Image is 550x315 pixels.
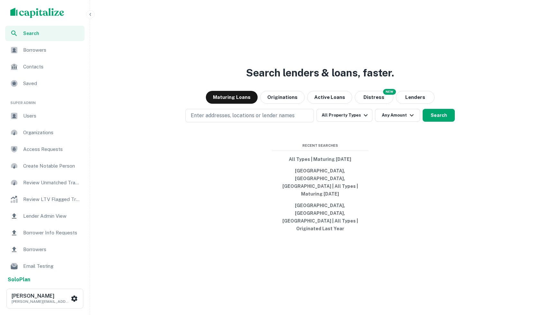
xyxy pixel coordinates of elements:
[396,91,435,104] button: Lenders
[206,91,258,104] button: Maturing Loans
[23,129,81,136] span: Organizations
[23,46,81,54] span: Borrowers
[5,225,85,241] a: Borrower Info Requests
[272,165,368,200] button: [GEOGRAPHIC_DATA], [GEOGRAPHIC_DATA], [GEOGRAPHIC_DATA] | All Types | Maturing [DATE]
[12,293,69,299] h6: [PERSON_NAME]
[185,109,314,122] button: Enter addresses, locations or lender names
[8,276,30,284] a: SoloPlan
[23,30,81,37] span: Search
[5,76,85,91] a: Saved
[5,192,85,207] a: Review LTV Flagged Transactions
[5,26,85,41] a: Search
[5,42,85,58] a: Borrowers
[375,109,420,122] button: Any Amount
[316,109,372,122] button: All Property Types
[5,92,85,108] li: Super Admin
[272,200,368,234] button: [GEOGRAPHIC_DATA], [GEOGRAPHIC_DATA], [GEOGRAPHIC_DATA] | All Types | Originated Last Year
[423,109,455,122] button: Search
[5,158,85,174] a: Create Notable Person
[23,162,81,170] span: Create Notable Person
[307,91,352,104] button: Active Loans
[260,91,305,104] button: Originations
[5,208,85,224] a: Lender Admin View
[5,108,85,124] a: Users
[23,179,81,187] span: Review Unmatched Transactions
[23,80,81,87] span: Saved
[5,59,85,74] a: Contacts
[10,8,64,18] img: capitalize-logo.png
[23,212,81,220] span: Lender Admin View
[272,143,368,148] span: Recent Searches
[272,153,368,165] button: All Types | Maturing [DATE]
[355,91,393,104] button: Search distressed loans with lien and other non-mortgage details.
[8,276,30,283] strong: Solo Plan
[5,258,85,274] a: Email Testing
[5,125,85,140] a: Organizations
[23,246,81,253] span: Borrowers
[23,196,81,203] span: Review LTV Flagged Transactions
[23,262,81,270] span: Email Testing
[23,229,81,237] span: Borrower Info Requests
[12,299,69,304] p: [PERSON_NAME][EMAIL_ADDRESS][PERSON_NAME][DOMAIN_NAME]
[383,89,396,95] div: NEW
[6,289,83,309] button: [PERSON_NAME][PERSON_NAME][EMAIL_ADDRESS][PERSON_NAME][DOMAIN_NAME]
[518,264,550,294] iframe: Chat Widget
[5,242,85,257] a: Borrowers
[23,112,81,120] span: Users
[5,142,85,157] a: Access Requests
[246,65,394,81] h3: Search lenders & loans, faster.
[23,145,81,153] span: Access Requests
[5,175,85,190] a: Review Unmatched Transactions
[23,63,81,71] span: Contacts
[191,112,295,119] p: Enter addresses, locations or lender names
